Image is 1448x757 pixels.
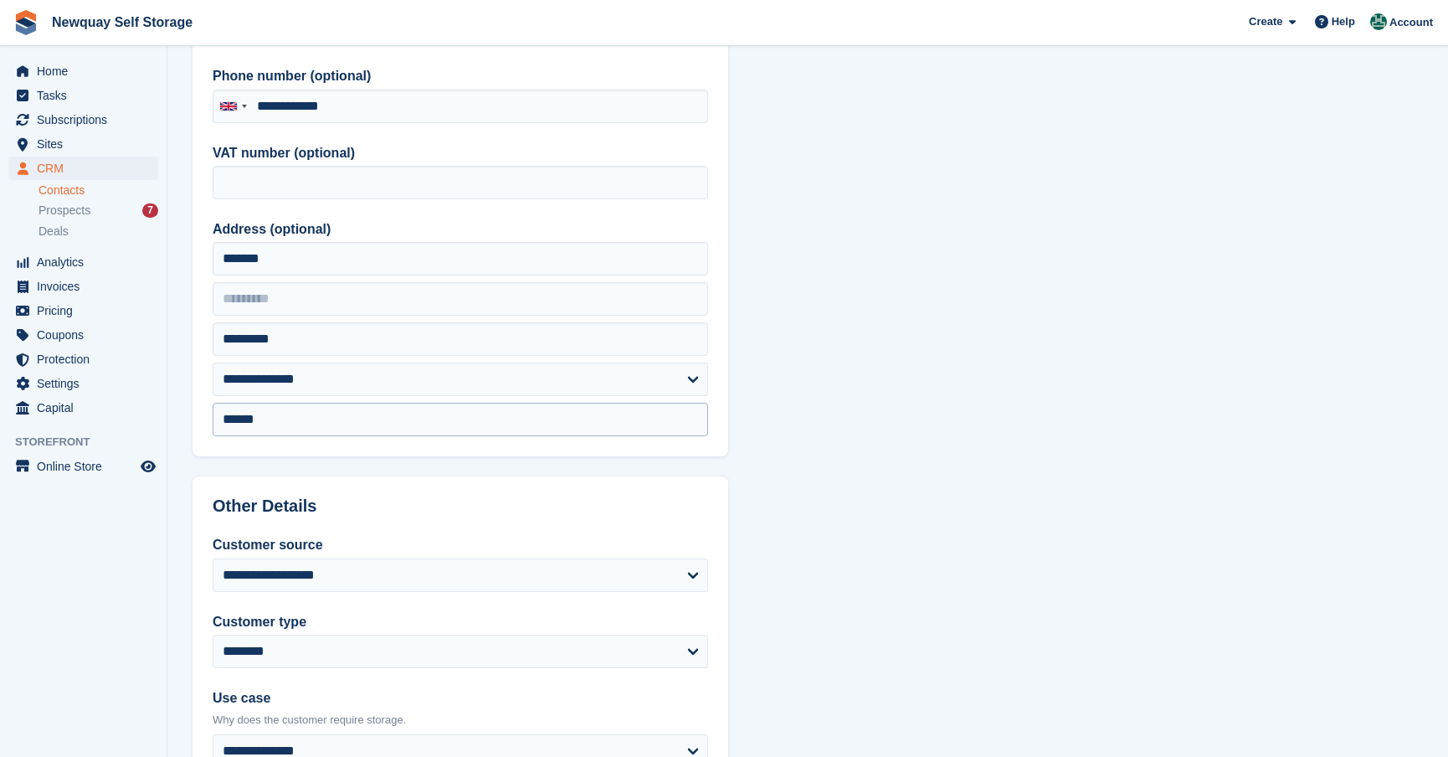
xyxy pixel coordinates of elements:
[37,396,137,420] span: Capital
[37,299,137,322] span: Pricing
[37,348,137,371] span: Protection
[8,132,158,156] a: menu
[8,396,158,420] a: menu
[213,143,708,163] label: VAT number (optional)
[8,157,158,180] a: menu
[8,372,158,395] a: menu
[8,323,158,347] a: menu
[37,275,137,298] span: Invoices
[213,712,708,729] p: Why does the customer require storage.
[39,224,69,239] span: Deals
[8,108,158,131] a: menu
[213,219,708,239] label: Address (optional)
[213,688,708,708] label: Use case
[15,434,167,451] span: Storefront
[39,203,90,219] span: Prospects
[1249,13,1282,30] span: Create
[37,84,137,107] span: Tasks
[213,612,708,632] label: Customer type
[8,348,158,371] a: menu
[37,108,137,131] span: Subscriptions
[138,456,158,476] a: Preview store
[37,157,137,180] span: CRM
[37,59,137,83] span: Home
[39,223,158,240] a: Deals
[8,84,158,107] a: menu
[8,299,158,322] a: menu
[8,250,158,274] a: menu
[39,183,158,198] a: Contacts
[37,372,137,395] span: Settings
[213,497,708,516] h2: Other Details
[8,455,158,478] a: menu
[37,250,137,274] span: Analytics
[8,59,158,83] a: menu
[142,203,158,218] div: 7
[37,323,137,347] span: Coupons
[1332,13,1355,30] span: Help
[45,8,199,36] a: Newquay Self Storage
[13,10,39,35] img: stora-icon-8386f47178a22dfd0bd8f6a31ec36ba5ce8667c1dd55bd0f319d3a0aa187defe.svg
[1389,14,1433,31] span: Account
[213,535,708,555] label: Customer source
[1370,13,1387,30] img: JON
[39,202,158,219] a: Prospects 7
[37,132,137,156] span: Sites
[37,455,137,478] span: Online Store
[213,66,708,86] label: Phone number (optional)
[8,275,158,298] a: menu
[213,90,252,122] div: United Kingdom: +44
